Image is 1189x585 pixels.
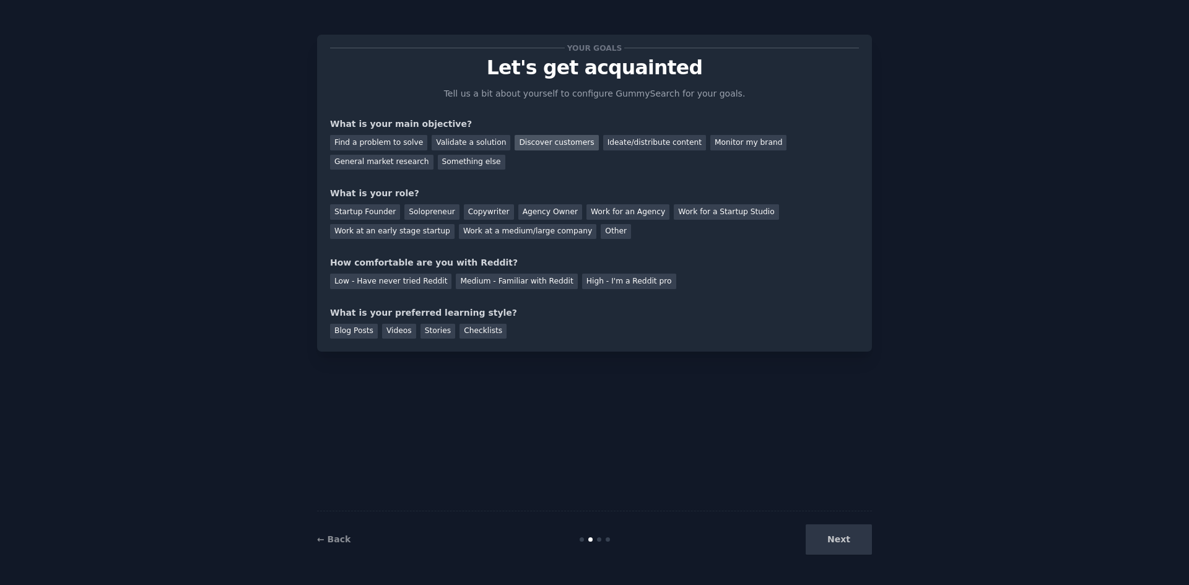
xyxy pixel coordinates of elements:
div: General market research [330,155,433,170]
span: Your goals [565,41,624,54]
div: Monitor my brand [710,135,786,150]
div: Copywriter [464,204,514,220]
div: Work for an Agency [586,204,669,220]
div: Solopreneur [404,204,459,220]
div: Other [601,224,631,240]
div: Blog Posts [330,324,378,339]
div: What is your preferred learning style? [330,306,859,319]
div: Videos [382,324,416,339]
div: Discover customers [515,135,598,150]
div: Work at an early stage startup [330,224,455,240]
div: Stories [420,324,455,339]
div: Checklists [459,324,507,339]
div: Medium - Familiar with Reddit [456,274,577,289]
div: Startup Founder [330,204,400,220]
div: Agency Owner [518,204,582,220]
div: Something else [438,155,505,170]
div: Find a problem to solve [330,135,427,150]
div: High - I'm a Reddit pro [582,274,676,289]
div: Validate a solution [432,135,510,150]
div: Work for a Startup Studio [674,204,778,220]
div: How comfortable are you with Reddit? [330,256,859,269]
div: What is your role? [330,187,859,200]
p: Tell us a bit about yourself to configure GummySearch for your goals. [438,87,751,100]
div: What is your main objective? [330,118,859,131]
p: Let's get acquainted [330,57,859,79]
a: ← Back [317,534,351,544]
div: Low - Have never tried Reddit [330,274,451,289]
div: Ideate/distribute content [603,135,706,150]
div: Work at a medium/large company [459,224,596,240]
